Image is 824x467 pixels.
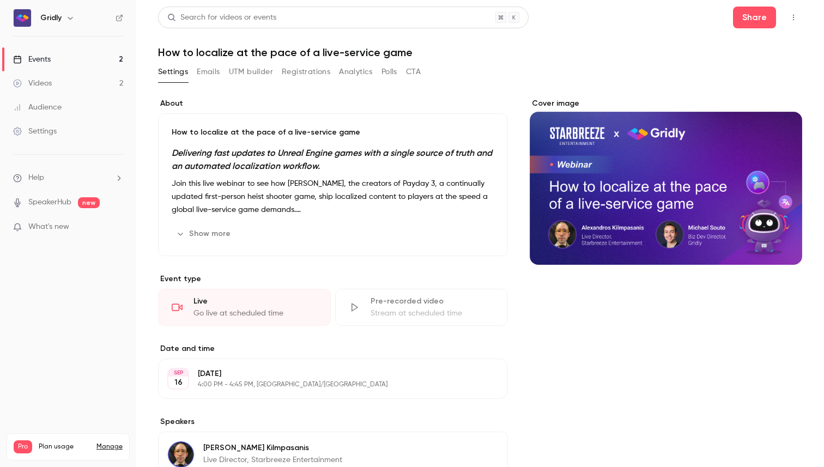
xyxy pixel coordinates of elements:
[198,380,450,389] p: 4:00 PM - 4:45 PM, [GEOGRAPHIC_DATA]/[GEOGRAPHIC_DATA]
[13,126,57,137] div: Settings
[14,440,32,453] span: Pro
[13,78,52,89] div: Videos
[733,7,776,28] button: Share
[530,98,802,265] section: Cover image
[110,222,123,232] iframe: Noticeable Trigger
[203,454,437,465] p: Live Director, Starbreeze Entertainment
[28,221,69,233] span: What's new
[28,197,71,208] a: SpeakerHub
[158,63,188,81] button: Settings
[158,274,508,284] p: Event type
[371,308,494,319] div: Stream at scheduled time
[167,12,276,23] div: Search for videos or events
[229,63,273,81] button: UTM builder
[78,197,100,208] span: new
[158,289,331,326] div: LiveGo live at scheduled time
[28,172,44,184] span: Help
[381,63,397,81] button: Polls
[158,343,508,354] label: Date and time
[40,13,62,23] h6: Gridly
[13,54,51,65] div: Events
[193,296,317,307] div: Live
[168,369,188,377] div: SEP
[203,442,437,453] p: [PERSON_NAME] Kilmpasanis
[197,63,220,81] button: Emails
[406,63,421,81] button: CTA
[14,9,31,27] img: Gridly
[371,296,494,307] div: Pre-recorded video
[13,102,62,113] div: Audience
[335,289,508,326] div: Pre-recorded videoStream at scheduled time
[198,368,450,379] p: [DATE]
[13,172,123,184] li: help-dropdown-opener
[96,442,123,451] a: Manage
[172,127,494,138] p: How to localize at the pace of a live-service game
[172,177,494,216] p: Join this live webinar to see how [PERSON_NAME], the creators of Payday 3, a continually updated ...
[39,442,90,451] span: Plan usage
[172,225,237,242] button: Show more
[174,377,183,388] p: 16
[158,98,508,109] label: About
[172,148,492,171] em: Delivering fast updates to Unreal Engine games with a single source of truth and an automated loc...
[158,416,508,427] label: Speakers
[158,46,802,59] h1: How to localize at the pace of a live-service game
[282,63,330,81] button: Registrations
[530,98,802,109] label: Cover image
[193,308,317,319] div: Go live at scheduled time
[339,63,373,81] button: Analytics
